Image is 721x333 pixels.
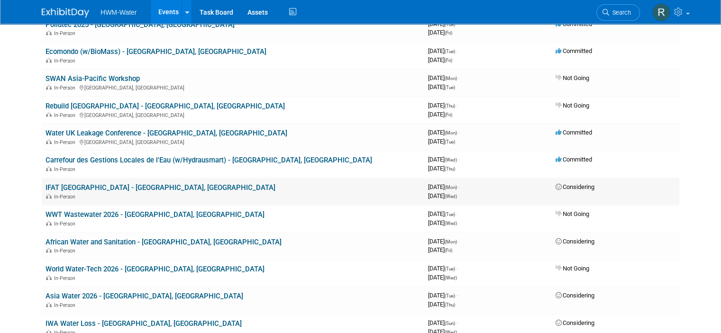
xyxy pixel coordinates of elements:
span: Committed [556,156,592,163]
a: Search [596,4,640,21]
span: Considering [556,183,594,190]
span: (Fri) [445,58,452,63]
span: [DATE] [428,111,452,118]
a: African Water and Sanitation - [GEOGRAPHIC_DATA], [GEOGRAPHIC_DATA] [46,238,282,246]
span: [DATE] [428,219,457,226]
div: [GEOGRAPHIC_DATA], [GEOGRAPHIC_DATA] [46,138,420,145]
span: (Fri) [445,30,452,36]
span: [DATE] [428,274,457,281]
span: [DATE] [428,246,452,253]
span: Considering [556,319,594,326]
span: (Tue) [445,139,455,144]
span: (Mon) [445,185,457,190]
span: Not Going [556,74,589,81]
img: In-Person Event [46,166,52,171]
span: (Tue) [445,293,455,298]
span: (Mon) [445,130,457,135]
span: [DATE] [428,138,455,145]
a: Asia Water 2026 - [GEOGRAPHIC_DATA], [GEOGRAPHIC_DATA] [46,292,243,300]
span: [DATE] [428,210,458,217]
span: Considering [556,292,594,299]
span: - [456,210,458,217]
span: In-Person [54,221,78,227]
img: In-Person Event [46,58,52,63]
span: In-Person [54,248,78,254]
span: HWM-Water [100,9,137,16]
span: (Fri) [445,248,452,253]
img: In-Person Event [46,30,52,35]
span: [DATE] [428,319,458,326]
span: - [458,238,460,245]
a: IWA Water Loss - [GEOGRAPHIC_DATA], [GEOGRAPHIC_DATA] [46,319,242,328]
span: [DATE] [428,47,458,54]
span: Not Going [556,102,589,109]
div: [GEOGRAPHIC_DATA], [GEOGRAPHIC_DATA] [46,83,420,91]
a: World Water-Tech 2026 - [GEOGRAPHIC_DATA], [GEOGRAPHIC_DATA] [46,265,265,273]
img: Rhys Salkeld [652,3,670,21]
span: (Mon) [445,76,457,81]
span: - [456,102,458,109]
a: Pollutec 2025 - [GEOGRAPHIC_DATA], [GEOGRAPHIC_DATA] [46,20,235,29]
span: [DATE] [428,83,455,90]
span: [DATE] [428,183,460,190]
span: - [456,20,458,27]
span: (Wed) [445,157,457,162]
span: (Thu) [445,302,455,307]
span: (Wed) [445,275,457,280]
span: [DATE] [428,265,458,272]
span: [DATE] [428,156,460,163]
span: - [458,129,460,136]
span: [DATE] [428,129,460,136]
span: In-Person [54,302,78,308]
img: In-Person Event [46,139,52,144]
img: In-Person Event [46,112,52,117]
a: Rebuild [GEOGRAPHIC_DATA] - [GEOGRAPHIC_DATA], [GEOGRAPHIC_DATA] [46,102,285,110]
span: (Mon) [445,239,457,244]
span: (Tue) [445,22,455,27]
span: - [458,183,460,190]
span: Committed [556,47,592,54]
span: (Wed) [445,194,457,199]
span: Not Going [556,265,589,272]
a: Water UK Leakage Conference - [GEOGRAPHIC_DATA], [GEOGRAPHIC_DATA] [46,129,287,137]
span: (Sun) [445,321,455,326]
img: In-Person Event [46,194,52,198]
span: [DATE] [428,192,457,199]
span: Search [609,9,631,16]
span: (Tue) [445,85,455,90]
span: - [456,47,458,54]
span: [DATE] [428,292,458,299]
span: - [456,319,458,326]
img: In-Person Event [46,275,52,280]
span: - [456,265,458,272]
span: [DATE] [428,74,460,81]
span: In-Person [54,139,78,145]
span: Not Going [556,210,589,217]
span: [DATE] [428,20,458,27]
span: Committed [556,129,592,136]
span: In-Person [54,166,78,172]
span: In-Person [54,194,78,200]
div: [GEOGRAPHIC_DATA], [GEOGRAPHIC_DATA] [46,111,420,118]
img: In-Person Event [46,302,52,307]
span: - [458,74,460,81]
span: (Thu) [445,166,455,171]
span: In-Person [54,58,78,64]
img: ExhibitDay [42,8,89,18]
span: [DATE] [428,56,452,63]
span: In-Person [54,275,78,281]
span: (Thu) [445,103,455,108]
span: [DATE] [428,238,460,245]
a: WWT Wastewater 2026 - [GEOGRAPHIC_DATA], [GEOGRAPHIC_DATA] [46,210,265,219]
img: In-Person Event [46,221,52,225]
span: - [456,292,458,299]
a: Ecomondo (w/BioMass) - [GEOGRAPHIC_DATA], [GEOGRAPHIC_DATA] [46,47,266,56]
span: (Fri) [445,112,452,117]
span: In-Person [54,112,78,118]
img: In-Person Event [46,248,52,252]
span: (Tue) [445,266,455,271]
span: (Tue) [445,212,455,217]
img: In-Person Event [46,85,52,90]
a: Carrefour des Gestions Locales de l'Eau (w/Hydrausmart) - [GEOGRAPHIC_DATA], [GEOGRAPHIC_DATA] [46,156,372,164]
span: Considering [556,238,594,245]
